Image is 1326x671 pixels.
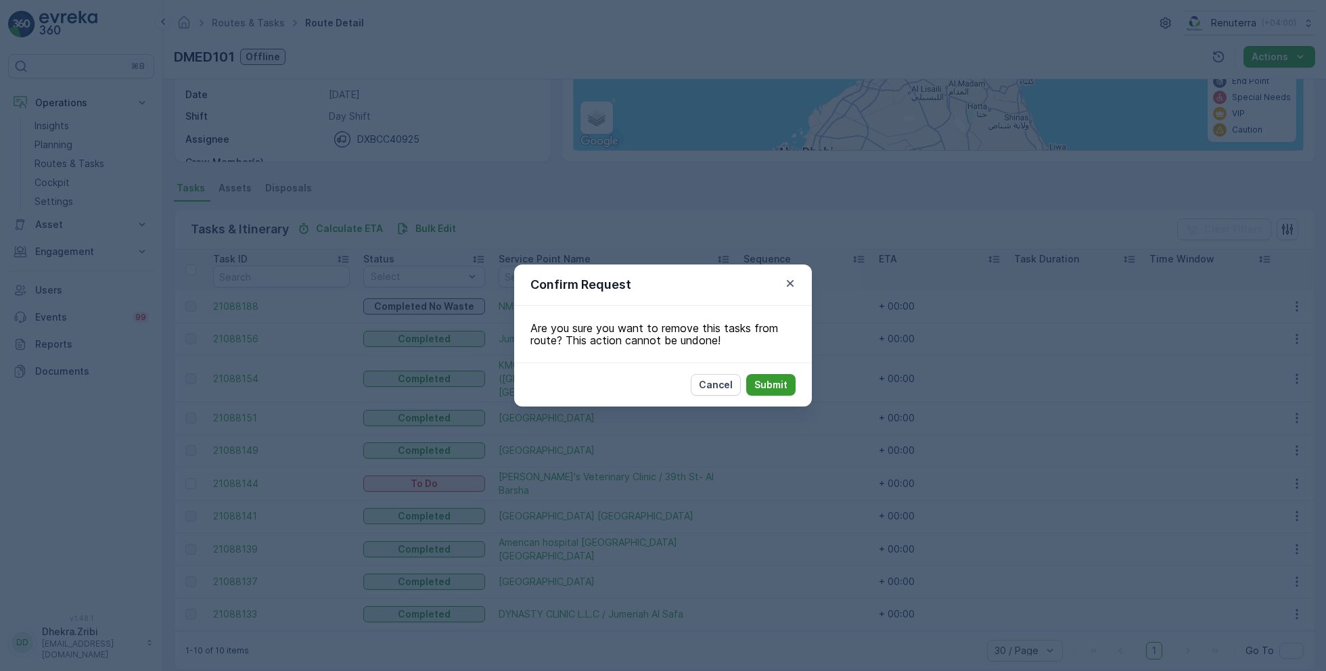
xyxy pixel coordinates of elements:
[699,378,733,392] p: Cancel
[691,374,741,396] button: Cancel
[746,374,796,396] button: Submit
[530,275,631,294] p: Confirm Request
[754,378,787,392] p: Submit
[514,306,812,363] div: Are you sure you want to remove this tasks from route? This action cannot be undone!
